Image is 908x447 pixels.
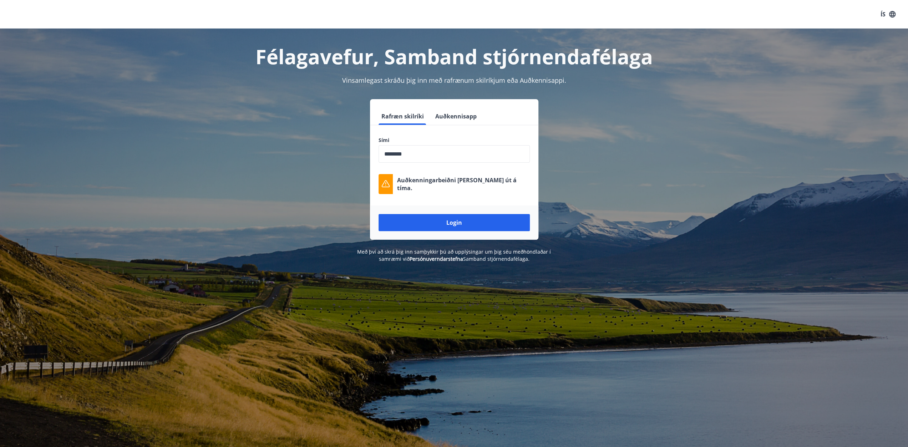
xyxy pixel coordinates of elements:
[877,8,899,21] button: ÍS
[342,76,566,85] span: Vinsamlegast skráðu þig inn með rafrænum skilríkjum eða Auðkennisappi.
[379,137,530,144] label: Sími
[432,108,480,125] button: Auðkennisapp
[410,255,463,262] a: Persónuverndarstefna
[357,248,551,262] span: Með því að skrá þig inn samþykkir þú að upplýsingar um þig séu meðhöndlaðar í samræmi við Samband...
[397,176,530,192] p: Auðkenningarbeiðni [PERSON_NAME] út á tíma.
[379,214,530,231] button: Login
[206,43,702,70] h1: Félagavefur, Samband stjórnendafélaga
[379,108,427,125] button: Rafræn skilríki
